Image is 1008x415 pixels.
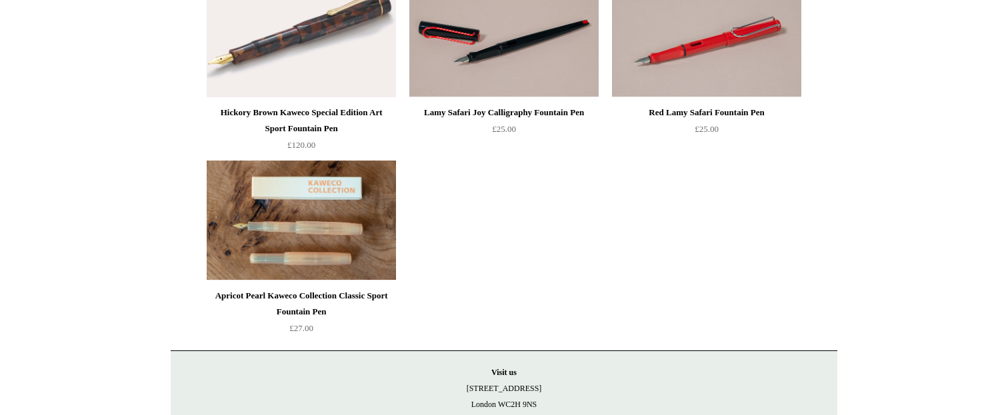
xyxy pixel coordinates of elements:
[210,105,393,137] div: Hickory Brown Kaweco Special Edition Art Sport Fountain Pen
[413,105,595,121] div: Lamy Safari Joy Calligraphy Fountain Pen
[612,105,801,159] a: Red Lamy Safari Fountain Pen £25.00
[492,124,516,134] span: £25.00
[287,140,315,150] span: £120.00
[207,161,396,280] a: Apricot Pearl Kaweco Collection Classic Sport Fountain Pen Apricot Pearl Kaweco Collection Classi...
[289,323,313,333] span: £27.00
[207,105,396,159] a: Hickory Brown Kaweco Special Edition Art Sport Fountain Pen £120.00
[615,105,798,121] div: Red Lamy Safari Fountain Pen
[491,368,517,377] strong: Visit us
[210,288,393,320] div: Apricot Pearl Kaweco Collection Classic Sport Fountain Pen
[207,288,396,342] a: Apricot Pearl Kaweco Collection Classic Sport Fountain Pen £27.00
[207,161,396,280] img: Apricot Pearl Kaweco Collection Classic Sport Fountain Pen
[695,124,719,134] span: £25.00
[409,105,599,159] a: Lamy Safari Joy Calligraphy Fountain Pen £25.00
